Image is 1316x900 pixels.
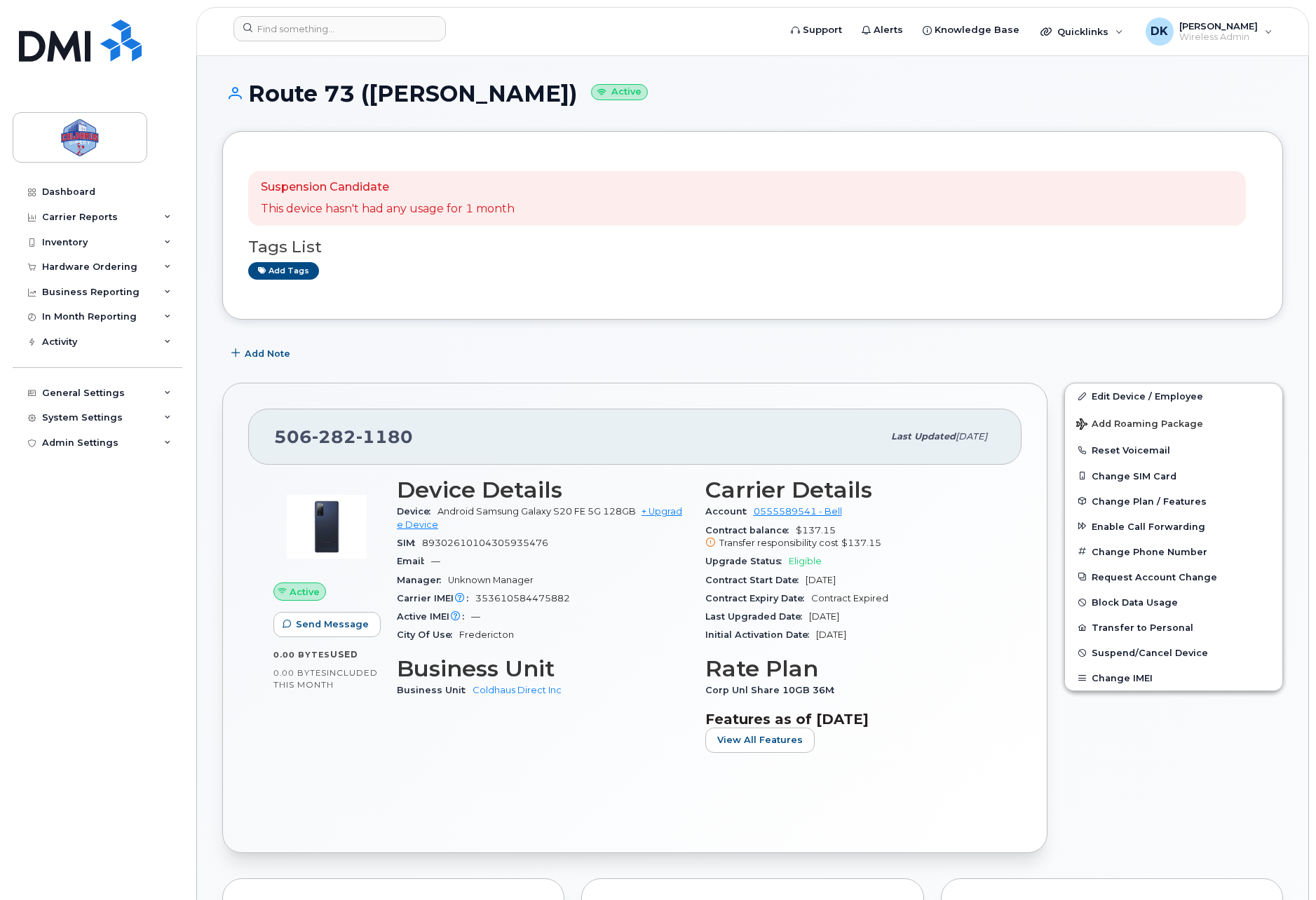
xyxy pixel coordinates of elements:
[273,667,378,690] span: included this month
[273,650,330,660] span: 0.00 Bytes
[811,593,888,604] span: Contract Expired
[1065,489,1282,514] button: Change Plan / Features
[261,201,515,217] p: This device hasn't had any usage for 1 month
[397,506,682,529] a: + Upgrade Device
[296,618,369,631] span: Send Message
[222,341,302,366] button: Add Note
[841,538,881,548] span: $137.15
[471,611,480,622] span: —
[1065,514,1282,539] button: Enable Call Forwarding
[705,711,997,728] h3: Features as of [DATE]
[1065,409,1282,437] button: Add Roaming Package
[397,506,437,517] span: Device
[705,575,806,585] span: Contract Start Date
[1065,437,1282,463] button: Reset Voicemail
[1065,383,1282,409] a: Edit Device / Employee
[245,347,290,360] span: Add Note
[1065,463,1282,489] button: Change SIM Card
[261,179,515,196] p: Suspension Candidate
[422,538,548,548] span: 89302610104305935476
[591,84,648,100] small: Active
[459,629,514,640] span: Fredericton
[1065,640,1282,665] button: Suspend/Cancel Device
[705,506,754,517] span: Account
[705,556,789,566] span: Upgrade Status
[1065,665,1282,690] button: Change IMEI
[397,477,688,503] h3: Device Details
[719,538,839,548] span: Transfer responsibility cost
[397,611,471,622] span: Active IMEI
[705,477,997,503] h3: Carrier Details
[437,506,636,517] span: Android Samsung Galaxy S20 FE 5G 128GB
[705,611,809,622] span: Last Upgraded Date
[397,685,473,695] span: Business Unit
[956,431,987,442] span: [DATE]
[356,426,413,447] span: 1180
[290,585,320,599] span: Active
[273,668,327,678] span: 0.00 Bytes
[1065,615,1282,640] button: Transfer to Personal
[717,733,803,746] span: View All Features
[705,685,841,695] span: Corp Unl Share 10GB 36M
[1092,648,1208,658] span: Suspend/Cancel Device
[431,556,440,566] span: —
[1092,496,1207,506] span: Change Plan / Features
[1065,564,1282,589] button: Request Account Change
[705,593,811,604] span: Contract Expiry Date
[222,81,1283,106] h1: Route 73 ([PERSON_NAME])
[448,575,534,585] span: Unknown Manager
[705,525,997,550] span: $137.15
[248,262,319,280] a: Add tags
[705,525,796,536] span: Contract balance
[274,426,413,447] span: 506
[1092,521,1205,531] span: Enable Call Forwarding
[312,426,356,447] span: 282
[475,593,570,604] span: 353610584475882
[1065,539,1282,564] button: Change Phone Number
[806,575,836,585] span: [DATE]
[248,238,1257,256] h3: Tags List
[1076,418,1203,432] span: Add Roaming Package
[891,431,956,442] span: Last updated
[816,629,846,640] span: [DATE]
[705,728,815,753] button: View All Features
[397,593,475,604] span: Carrier IMEI
[705,656,997,681] h3: Rate Plan
[809,611,839,622] span: [DATE]
[330,649,358,660] span: used
[397,629,459,640] span: City Of Use
[273,612,381,637] button: Send Message
[397,556,431,566] span: Email
[789,556,822,566] span: Eligible
[397,575,448,585] span: Manager
[705,629,816,640] span: Initial Activation Date
[397,538,422,548] span: SIM
[285,484,369,568] img: image20231002-3703462-zm6wmn.jpeg
[473,685,562,695] a: Coldhaus Direct Inc
[754,506,842,517] a: 0555589541 - Bell
[1065,589,1282,615] button: Block Data Usage
[397,656,688,681] h3: Business Unit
